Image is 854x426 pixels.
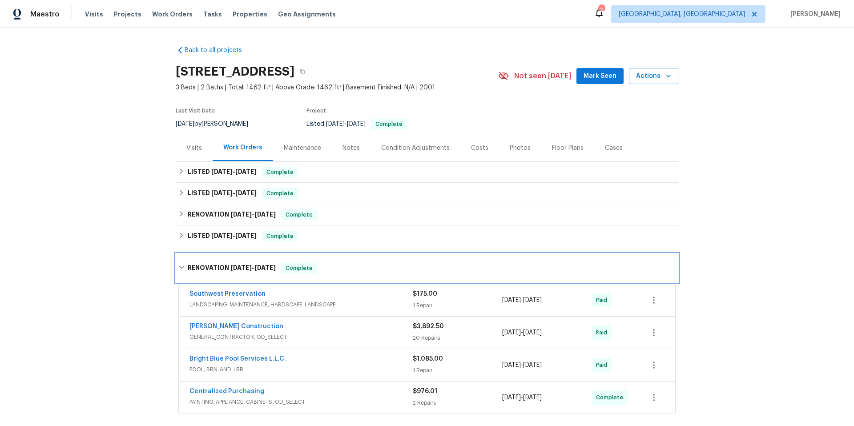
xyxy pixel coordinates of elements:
[254,211,276,217] span: [DATE]
[596,328,611,337] span: Paid
[186,144,202,153] div: Visits
[413,291,437,297] span: $175.00
[502,393,542,402] span: -
[176,183,678,204] div: LISTED [DATE]-[DATE]Complete
[605,144,623,153] div: Cases
[372,121,406,127] span: Complete
[381,144,450,153] div: Condition Adjustments
[176,83,498,92] span: 3 Beds | 2 Baths | Total: 1462 ft² | Above Grade: 1462 ft² | Basement Finished: N/A | 2001
[413,398,502,407] div: 2 Repairs
[189,333,413,342] span: GENERAL_CONTRACTOR, OD_SELECT
[596,393,627,402] span: Complete
[502,330,521,336] span: [DATE]
[514,72,571,80] span: Not seen [DATE]
[176,67,294,76] h2: [STREET_ADDRESS]
[306,108,326,113] span: Project
[189,356,286,362] a: Bright Blue Pool Services L.L.C.
[188,209,276,220] h6: RENOVATION
[294,64,310,80] button: Copy Address
[413,334,502,342] div: 20 Repairs
[176,108,215,113] span: Last Visit Date
[342,144,360,153] div: Notes
[211,190,257,196] span: -
[413,388,437,394] span: $976.01
[176,225,678,247] div: LISTED [DATE]-[DATE]Complete
[230,211,252,217] span: [DATE]
[211,233,233,239] span: [DATE]
[152,10,193,19] span: Work Orders
[211,233,257,239] span: -
[413,366,502,375] div: 1 Repair
[523,362,542,368] span: [DATE]
[596,296,611,305] span: Paid
[176,119,259,129] div: by [PERSON_NAME]
[787,10,841,19] span: [PERSON_NAME]
[189,300,413,309] span: LANDSCAPING_MAINTENANCE, HARDSCAPE_LANDSCAPE
[235,233,257,239] span: [DATE]
[211,169,233,175] span: [DATE]
[347,121,366,127] span: [DATE]
[189,388,264,394] a: Centralized Purchasing
[189,291,266,297] a: Southwest Preservation
[230,265,252,271] span: [DATE]
[263,189,297,198] span: Complete
[176,121,194,127] span: [DATE]
[502,296,542,305] span: -
[636,71,671,82] span: Actions
[284,144,321,153] div: Maintenance
[413,323,444,330] span: $3,892.50
[471,144,488,153] div: Costs
[235,190,257,196] span: [DATE]
[413,356,443,362] span: $1,085.00
[30,10,60,19] span: Maestro
[619,10,745,19] span: [GEOGRAPHIC_DATA], [GEOGRAPHIC_DATA]
[176,254,678,282] div: RENOVATION [DATE]-[DATE]Complete
[188,231,257,241] h6: LISTED
[278,10,336,19] span: Geo Assignments
[502,328,542,337] span: -
[188,188,257,199] h6: LISTED
[502,361,542,370] span: -
[176,46,261,55] a: Back to all projects
[502,297,521,303] span: [DATE]
[263,232,297,241] span: Complete
[510,144,531,153] div: Photos
[413,301,502,310] div: 1 Repair
[235,169,257,175] span: [DATE]
[254,265,276,271] span: [DATE]
[502,394,521,401] span: [DATE]
[584,71,616,82] span: Mark Seen
[598,5,604,14] div: 2
[188,263,276,273] h6: RENOVATION
[326,121,345,127] span: [DATE]
[189,398,413,406] span: PAINTING, APPLIANCE, CABINETS, OD_SELECT
[326,121,366,127] span: -
[282,264,316,273] span: Complete
[230,265,276,271] span: -
[596,361,611,370] span: Paid
[552,144,584,153] div: Floor Plans
[211,169,257,175] span: -
[263,168,297,177] span: Complete
[189,365,413,374] span: POOL, BRN_AND_LRR
[203,11,222,17] span: Tasks
[502,362,521,368] span: [DATE]
[523,394,542,401] span: [DATE]
[189,323,283,330] a: [PERSON_NAME] Construction
[85,10,103,19] span: Visits
[629,68,678,84] button: Actions
[176,204,678,225] div: RENOVATION [DATE]-[DATE]Complete
[306,121,407,127] span: Listed
[523,297,542,303] span: [DATE]
[211,190,233,196] span: [DATE]
[188,167,257,177] h6: LISTED
[576,68,624,84] button: Mark Seen
[233,10,267,19] span: Properties
[523,330,542,336] span: [DATE]
[114,10,141,19] span: Projects
[230,211,276,217] span: -
[282,210,316,219] span: Complete
[223,143,262,152] div: Work Orders
[176,161,678,183] div: LISTED [DATE]-[DATE]Complete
